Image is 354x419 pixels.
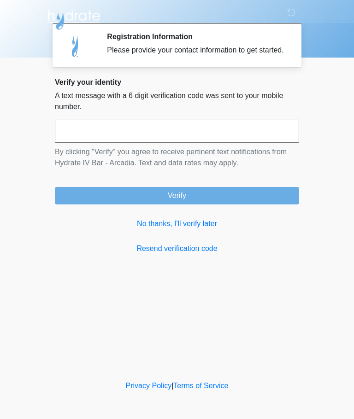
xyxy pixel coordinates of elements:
div: Please provide your contact information to get started. [107,45,285,56]
img: Agent Avatar [62,32,89,60]
a: Resend verification code [55,243,299,254]
p: By clicking "Verify" you agree to receive pertinent text notifications from Hydrate IV Bar - Arca... [55,146,299,169]
a: Terms of Service [173,382,228,390]
h2: Verify your identity [55,78,299,87]
button: Verify [55,187,299,204]
a: | [171,382,173,390]
p: A text message with a 6 digit verification code was sent to your mobile number. [55,90,299,112]
a: Privacy Policy [126,382,172,390]
img: Hydrate IV Bar - Arcadia Logo [46,7,102,30]
a: No thanks, I'll verify later [55,218,299,229]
